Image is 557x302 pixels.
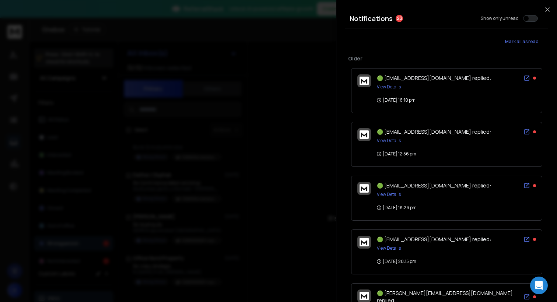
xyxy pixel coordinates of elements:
[377,151,416,157] p: [DATE] 12:56 pm
[377,97,416,103] p: [DATE] 16:10 pm
[360,292,369,300] img: logo
[360,130,369,139] img: logo
[505,39,539,45] span: Mark all as read
[495,34,548,49] button: Mark all as read
[377,192,401,197] button: View Details
[481,15,519,21] label: Show only unread
[377,205,417,211] p: [DATE] 18:26 pm
[377,138,401,144] button: View Details
[377,259,416,264] p: [DATE] 20:15 pm
[377,74,491,81] span: 🟢 [EMAIL_ADDRESS][DOMAIN_NAME] replied:
[360,238,369,246] img: logo
[360,184,369,193] img: logo
[348,55,545,62] p: Older
[350,13,393,24] h3: Notifications
[377,182,491,189] span: 🟢 [EMAIL_ADDRESS][DOMAIN_NAME] replied:
[396,15,403,22] span: 23
[377,84,401,90] button: View Details
[377,128,491,135] span: 🟢 [EMAIL_ADDRESS][DOMAIN_NAME] replied:
[360,77,369,85] img: logo
[377,245,401,251] button: View Details
[377,236,491,243] span: 🟢 [EMAIL_ADDRESS][DOMAIN_NAME] replied:
[530,277,548,294] div: Open Intercom Messenger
